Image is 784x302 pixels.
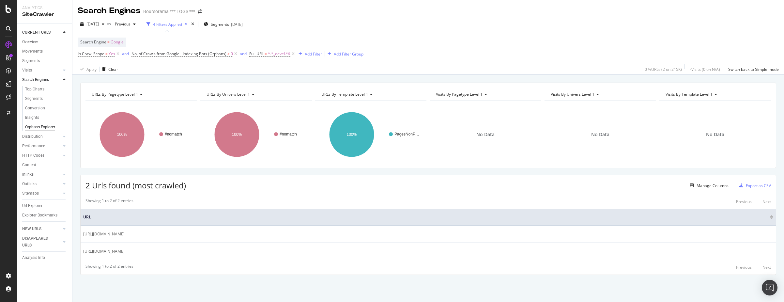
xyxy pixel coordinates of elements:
[131,51,226,56] span: No. of Crawls from Google - Indexing Bots (Orphans)
[111,38,124,47] span: Google
[762,199,771,204] div: Next
[85,263,133,271] div: Showing 1 to 2 of 2 entries
[25,86,68,93] a: Top Charts
[122,51,129,56] div: and
[240,51,247,57] button: and
[315,106,427,163] svg: A chart.
[100,64,118,74] button: Clear
[22,152,44,159] div: HTTP Codes
[25,86,44,93] div: Top Charts
[108,67,118,72] div: Clear
[117,132,127,137] text: 100%
[22,67,32,74] div: Visits
[78,5,141,16] div: Search Engines
[90,89,191,100] h4: URLs By pagetype Level 1
[22,39,68,45] a: Overview
[268,49,290,58] span: ^.*_devel.*$
[325,50,363,58] button: Add Filter Group
[690,67,720,72] div: - Visits ( 0 on N/A )
[165,132,182,136] text: #nomatch
[112,19,138,29] button: Previous
[334,51,363,57] div: Add Filter Group
[83,248,125,255] span: [URL][DOMAIN_NAME]
[22,5,67,11] div: Analytics
[687,182,729,189] button: Manage Columns
[92,91,138,97] span: URLs By pagetype Level 1
[200,106,312,163] svg: A chart.
[144,19,190,29] button: 4 Filters Applied
[697,183,729,188] div: Manage Columns
[736,199,752,204] div: Previous
[25,105,45,112] div: Conversion
[736,198,752,206] button: Previous
[201,19,245,29] button: Segments[DATE]
[22,181,37,187] div: Outlinks
[591,131,609,138] span: No Data
[22,235,61,249] a: DISAPPEARED URLS
[109,49,115,58] span: Yes
[25,95,68,102] a: Segments
[122,51,129,57] button: and
[280,132,297,136] text: #nomatch
[107,21,112,26] span: vs
[664,89,765,100] h4: Visits by template Level 1
[666,91,713,97] span: Visits by template Level 1
[80,39,106,45] span: Search Engine
[231,49,233,58] span: 0
[207,91,250,97] span: URLs By univers Level 1
[22,254,45,261] div: Analysis Info
[83,214,768,220] span: URL
[762,263,771,271] button: Next
[762,264,771,270] div: Next
[22,254,68,261] a: Analysis Info
[296,50,322,58] button: Add Filter
[198,9,202,14] div: arrow-right-arrow-left
[549,89,650,100] h4: Visits by univers Level 1
[346,132,357,137] text: 100%
[190,21,195,27] div: times
[22,76,61,83] a: Search Engines
[240,51,247,56] div: and
[25,114,68,121] a: Insights
[86,67,97,72] div: Apply
[737,180,771,191] button: Export as CSV
[22,67,61,74] a: Visits
[25,114,39,121] div: Insights
[321,91,368,97] span: URLs By template Level 1
[22,133,43,140] div: Distribution
[22,133,61,140] a: Distribution
[249,51,264,56] span: Full URL
[22,57,40,64] div: Segments
[22,39,38,45] div: Overview
[265,51,267,56] span: =
[153,22,182,27] div: 4 Filters Applied
[78,64,97,74] button: Apply
[22,190,39,197] div: Sitemaps
[227,51,230,56] span: >
[25,95,43,102] div: Segments
[22,29,51,36] div: CURRENT URLS
[22,235,55,249] div: DISAPPEARED URLS
[85,198,133,206] div: Showing 1 to 2 of 2 entries
[394,132,419,136] text: PagesNonP…
[728,67,779,72] div: Switch back to Simple mode
[83,231,125,237] span: [URL][DOMAIN_NAME]
[22,162,36,168] div: Content
[78,19,107,29] button: [DATE]
[22,162,68,168] a: Content
[22,202,68,209] a: Url Explorer
[22,143,61,150] a: Performance
[551,91,594,97] span: Visits by univers Level 1
[22,48,68,55] a: Movements
[22,226,61,232] a: NEW URLS
[22,171,34,178] div: Inlinks
[112,21,131,27] span: Previous
[746,183,771,188] div: Export as CSV
[706,131,724,138] span: No Data
[476,131,495,138] span: No Data
[25,124,55,131] div: Orphans Explorer
[105,51,108,56] span: =
[22,181,61,187] a: Outlinks
[78,51,104,56] span: In Crawl Scope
